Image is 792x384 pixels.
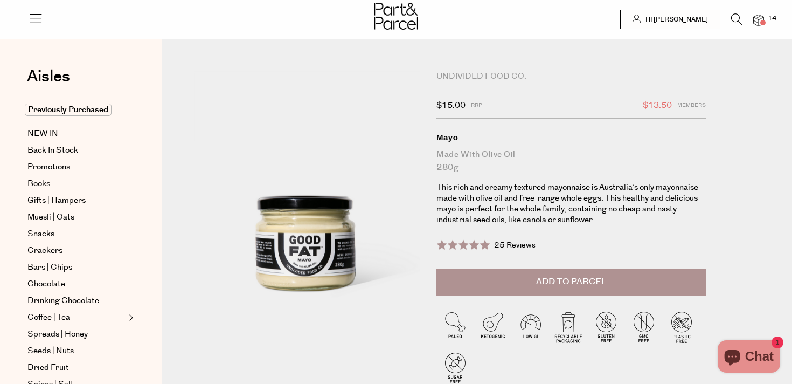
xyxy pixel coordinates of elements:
[27,361,126,374] a: Dried Fruit
[27,104,126,116] a: Previously Purchased
[27,278,126,291] a: Chocolate
[436,71,706,82] div: Undivided Food Co.
[27,294,99,307] span: Drinking Chocolate
[620,10,720,29] a: Hi [PERSON_NAME]
[27,345,126,358] a: Seeds | Nuts
[27,278,65,291] span: Chocolate
[643,15,708,24] span: Hi [PERSON_NAME]
[474,308,512,346] img: P_P-ICONS-Live_Bec_V11_Ketogenic.svg
[587,308,625,346] img: P_P-ICONS-Live_Bec_V11_Gluten_Free.svg
[374,3,418,30] img: Part&Parcel
[436,99,466,113] span: $15.00
[436,182,706,225] p: This rich and creamy textured mayonnaise is Australia’s only mayonnaise made with olive oil and f...
[27,328,88,341] span: Spreads | Honey
[25,104,112,116] span: Previously Purchased
[27,144,126,157] a: Back In Stock
[27,211,74,224] span: Muesli | Oats
[27,177,126,190] a: Books
[27,311,70,324] span: Coffee | Tea
[27,127,58,140] span: NEW IN
[27,68,70,95] a: Aisles
[27,328,126,341] a: Spreads | Honey
[27,144,78,157] span: Back In Stock
[536,276,607,288] span: Add to Parcel
[550,308,587,346] img: P_P-ICONS-Live_Bec_V11_Recyclable_Packaging.svg
[643,99,672,113] span: $13.50
[625,308,663,346] img: P_P-ICONS-Live_Bec_V11_GMO_Free.svg
[27,261,126,274] a: Bars | Chips
[27,194,126,207] a: Gifts | Hampers
[27,345,74,358] span: Seeds | Nuts
[494,240,536,251] span: 25 Reviews
[27,244,62,257] span: Crackers
[27,211,126,224] a: Muesli | Oats
[663,308,700,346] img: P_P-ICONS-Live_Bec_V11_Plastic_Free.svg
[27,161,126,174] a: Promotions
[126,311,134,324] button: Expand/Collapse Coffee | Tea
[436,148,706,174] div: Made with Olive Oil 280g
[436,308,474,346] img: P_P-ICONS-Live_Bec_V11_Paleo.svg
[27,194,86,207] span: Gifts | Hampers
[27,228,54,241] span: Snacks
[753,15,764,26] a: 14
[677,99,706,113] span: Members
[27,65,70,88] span: Aisles
[512,308,550,346] img: P_P-ICONS-Live_Bec_V11_Low_Gi.svg
[765,14,779,24] span: 14
[471,99,482,113] span: RRP
[27,294,126,307] a: Drinking Chocolate
[436,269,706,296] button: Add to Parcel
[27,311,126,324] a: Coffee | Tea
[27,228,126,241] a: Snacks
[27,244,126,257] a: Crackers
[27,361,69,374] span: Dried Fruit
[27,177,50,190] span: Books
[27,161,70,174] span: Promotions
[436,132,706,143] div: Mayo
[714,340,783,375] inbox-online-store-chat: Shopify online store chat
[27,261,72,274] span: Bars | Chips
[27,127,126,140] a: NEW IN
